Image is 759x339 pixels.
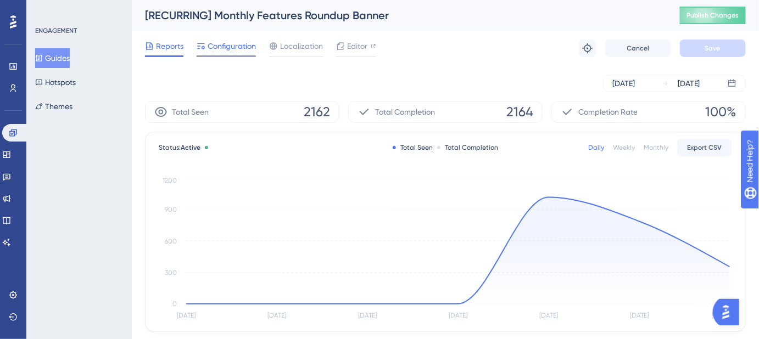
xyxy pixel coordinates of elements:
[578,105,638,118] span: Completion Rate
[163,177,177,184] tspan: 1200
[280,39,323,53] span: Localization
[687,11,739,20] span: Publish Changes
[375,105,435,118] span: Total Completion
[172,300,177,308] tspan: 0
[208,39,256,53] span: Configuration
[26,3,69,16] span: Need Help?
[678,77,700,90] div: [DATE]
[159,143,200,152] span: Status:
[539,312,558,320] tspan: [DATE]
[706,103,736,121] span: 100%
[680,7,746,24] button: Publish Changes
[177,312,196,320] tspan: [DATE]
[35,97,72,116] button: Themes
[506,103,533,121] span: 2164
[705,44,721,53] span: Save
[437,143,498,152] div: Total Completion
[156,39,183,53] span: Reports
[393,143,433,152] div: Total Seen
[613,143,635,152] div: Weekly
[680,39,746,57] button: Save
[712,312,730,320] tspan: [DATE]
[145,8,652,23] div: [RECURRING] Monthly Features Roundup Banner
[165,238,177,245] tspan: 600
[449,312,467,320] tspan: [DATE]
[172,105,209,118] span: Total Seen
[165,269,177,276] tspan: 300
[267,312,286,320] tspan: [DATE]
[588,143,604,152] div: Daily
[612,77,635,90] div: [DATE]
[347,39,367,53] span: Editor
[35,48,70,68] button: Guides
[181,144,200,151] span: Active
[713,296,746,329] iframe: UserGuiding AI Assistant Launcher
[358,312,377,320] tspan: [DATE]
[688,143,722,152] span: Export CSV
[35,26,77,35] div: ENGAGEMENT
[35,72,76,92] button: Hotspots
[644,143,668,152] div: Monthly
[304,103,330,121] span: 2162
[627,44,650,53] span: Cancel
[677,139,732,156] button: Export CSV
[165,206,177,214] tspan: 900
[605,39,671,57] button: Cancel
[630,312,649,320] tspan: [DATE]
